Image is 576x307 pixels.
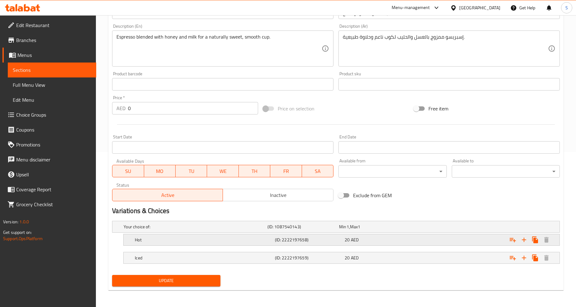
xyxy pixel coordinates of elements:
span: Update [117,277,215,285]
span: Full Menu View [13,81,91,89]
button: TH [239,165,270,177]
a: Coverage Report [2,182,96,197]
span: Coupons [16,126,91,133]
h5: Your choice of: [124,224,265,230]
h5: Hot [135,237,272,243]
button: Clone new choice [530,252,541,263]
button: Inactive [223,189,333,201]
h5: (ID: 2222197659) [275,255,342,261]
a: Menus [2,48,96,63]
a: Sections [8,63,96,77]
span: Edit Menu [13,96,91,104]
button: SU [112,165,144,177]
span: 1 [347,223,349,231]
a: Grocery Checklist [2,197,96,212]
span: Branches [16,36,91,44]
a: Promotions [2,137,96,152]
button: MO [144,165,176,177]
span: Get support on: [3,228,32,236]
span: FR [273,167,299,176]
a: Support.OpsPlatform [3,235,43,243]
h5: (ID: 1087540143) [267,224,337,230]
span: Exclude from GEM [353,192,392,199]
span: Inactive [225,191,331,200]
button: FR [270,165,302,177]
a: Full Menu View [8,77,96,92]
span: AED [351,236,359,244]
button: WE [207,165,238,177]
span: Min [339,223,346,231]
button: TU [176,165,207,177]
span: Version: [3,218,18,226]
div: Menu-management [392,4,430,12]
div: Expand [124,234,559,245]
a: Coupons [2,122,96,137]
span: 1 [358,223,360,231]
div: ​ [338,165,446,178]
button: Active [112,189,223,201]
span: Max [350,223,358,231]
a: Edit Menu [8,92,96,107]
a: Choice Groups [2,107,96,122]
span: Sections [13,66,91,74]
button: Update [112,275,220,286]
span: 1.0.0 [19,218,29,226]
button: Add new choice [518,234,530,245]
button: Delete Iced [541,252,552,263]
a: Upsell [2,167,96,182]
button: Add new choice [518,252,530,263]
button: Clone new choice [530,234,541,245]
span: AED [351,254,359,262]
span: SU [115,167,141,176]
textarea: Espresso blended with honey and milk for a naturally sweet, smooth cup. [116,34,322,63]
div: Expand [112,221,559,232]
span: TU [178,167,205,176]
a: Menu disclaimer [2,152,96,167]
button: Delete Hot [541,234,552,245]
a: Branches [2,33,96,48]
span: Active [115,191,220,200]
span: Price on selection [278,105,314,112]
textarea: إسبريسو ممزوج بالعسل والحليب لكوب ناعم وحلاوة طبيعية. [343,34,548,63]
input: Please enter price [128,102,258,114]
span: Edit Restaurant [16,21,91,29]
span: WE [210,167,236,176]
button: Add choice group [507,234,518,245]
h5: Iced [135,255,272,261]
button: Add choice group [507,252,518,263]
span: Free item [428,105,448,112]
h5: (ID: 2222197658) [275,237,342,243]
h2: Variations & Choices [112,206,560,216]
div: ​ [452,165,560,178]
span: Upsell [16,171,91,178]
span: 20 [345,254,350,262]
span: S [565,4,568,11]
span: Promotions [16,141,91,148]
span: 20 [345,236,350,244]
button: SA [302,165,333,177]
span: Menus [17,51,91,59]
span: Coverage Report [16,186,91,193]
div: , [339,224,408,230]
span: Grocery Checklist [16,201,91,208]
span: Choice Groups [16,111,91,119]
span: TH [241,167,268,176]
div: Expand [124,252,559,263]
div: [GEOGRAPHIC_DATA] [459,4,500,11]
p: AED [116,105,125,112]
span: SA [305,167,331,176]
span: Menu disclaimer [16,156,91,163]
input: Please enter product sku [338,78,560,91]
a: Edit Restaurant [2,18,96,33]
input: Please enter product barcode [112,78,333,91]
span: MO [147,167,173,176]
